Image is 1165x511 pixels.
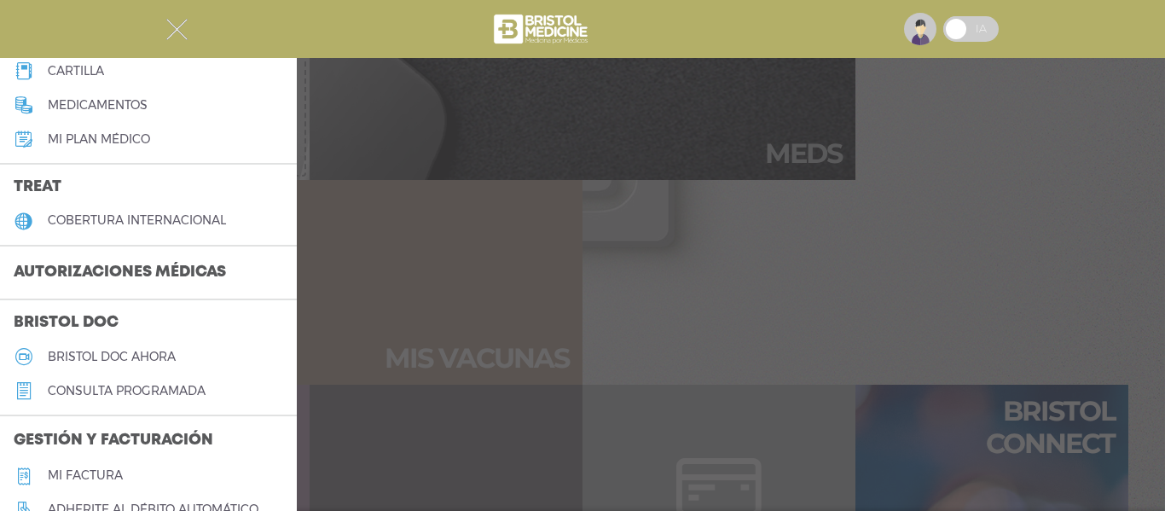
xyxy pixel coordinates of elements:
h5: Mi plan médico [48,132,150,147]
h5: Mi factura [48,468,123,483]
h5: cartilla [48,64,104,78]
h5: Bristol doc ahora [48,350,176,364]
img: profile-placeholder.svg [904,13,936,45]
img: Cober_menu-close-white.svg [166,19,188,40]
h5: consulta programada [48,384,206,398]
img: bristol-medicine-blanco.png [491,9,593,49]
h5: medicamentos [48,98,148,113]
h5: cobertura internacional [48,213,226,228]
